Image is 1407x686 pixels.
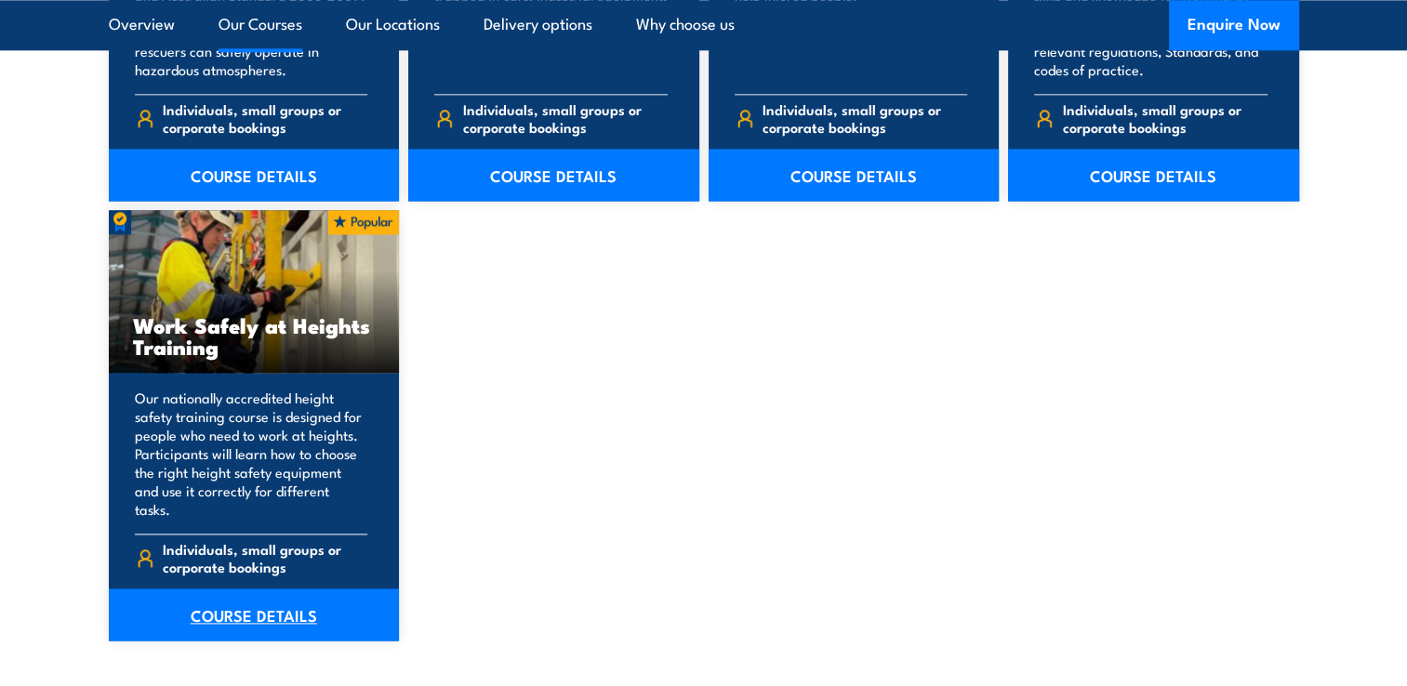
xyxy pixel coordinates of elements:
[109,588,400,640] a: COURSE DETAILS
[163,540,367,575] span: Individuals, small groups or corporate bookings
[109,149,400,201] a: COURSE DETAILS
[763,100,967,136] span: Individuals, small groups or corporate bookings
[1008,149,1299,201] a: COURSE DETAILS
[463,100,668,136] span: Individuals, small groups or corporate bookings
[709,149,1000,201] a: COURSE DETAILS
[408,149,699,201] a: COURSE DETAILS
[135,389,368,519] p: Our nationally accredited height safety training course is designed for people who need to work a...
[133,314,376,357] h3: Work Safely at Heights Training
[163,100,367,136] span: Individuals, small groups or corporate bookings
[1063,100,1268,136] span: Individuals, small groups or corporate bookings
